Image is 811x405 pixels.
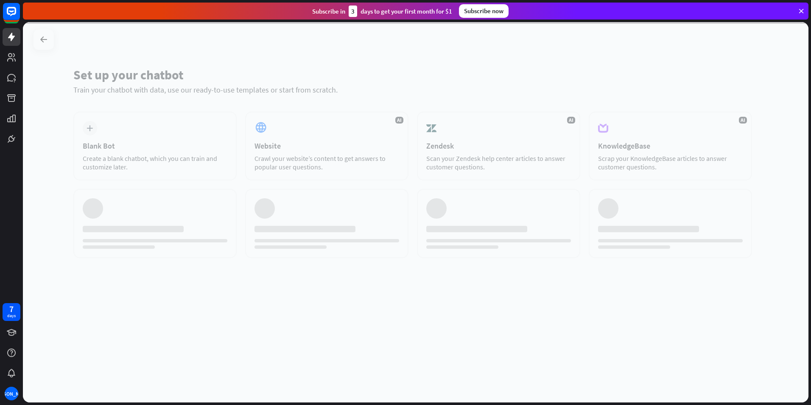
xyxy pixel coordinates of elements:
[5,387,18,400] div: [PERSON_NAME]
[3,303,20,321] a: 7 days
[7,313,16,319] div: days
[312,6,452,17] div: Subscribe in days to get your first month for $1
[459,4,509,18] div: Subscribe now
[9,305,14,313] div: 7
[349,6,357,17] div: 3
